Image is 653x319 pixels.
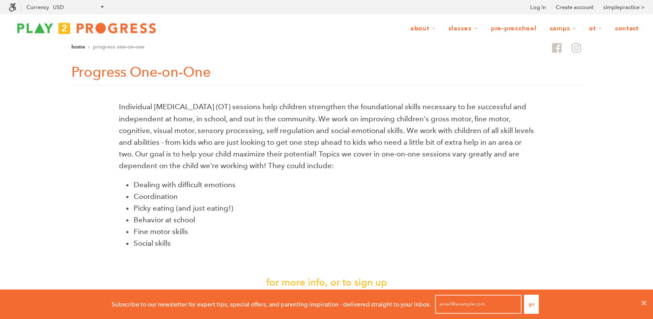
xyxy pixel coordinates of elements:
[405,20,441,37] a: About
[134,226,534,238] li: Fine motor skills
[556,3,593,12] a: Create account
[134,202,534,214] li: Picky eating (and just eating!)
[134,214,534,226] li: Behavior at school
[112,299,431,309] p: Subscribe to our newsletter for expert tips, special offers, and parenting inspiration - delivere...
[9,20,164,37] img: Play2Progress logo
[134,179,534,191] li: Dealing with difficult emotions
[119,101,534,172] p: Individual [MEDICAL_DATA] (OT) sessions help children strengthen the foundational skills necessar...
[71,42,144,51] nav: breadcrumbs
[524,295,539,314] button: Go
[443,20,483,37] a: Classes
[544,20,582,37] a: Camps
[603,3,644,12] a: simplepractice >
[609,20,644,37] a: Contact
[530,3,546,12] a: Log in
[88,43,90,50] span: ›
[71,62,582,86] h1: Progress One-on-One
[485,20,542,37] a: Pre-Preschool
[134,238,534,249] li: Social skills
[71,43,85,50] a: Home
[134,191,534,202] li: Coordination
[583,20,608,37] a: OT
[266,277,387,288] span: for more info, or to sign up
[26,4,49,10] label: Currency
[435,295,522,314] input: email@example.com
[93,43,144,50] span: Progress One-on-One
